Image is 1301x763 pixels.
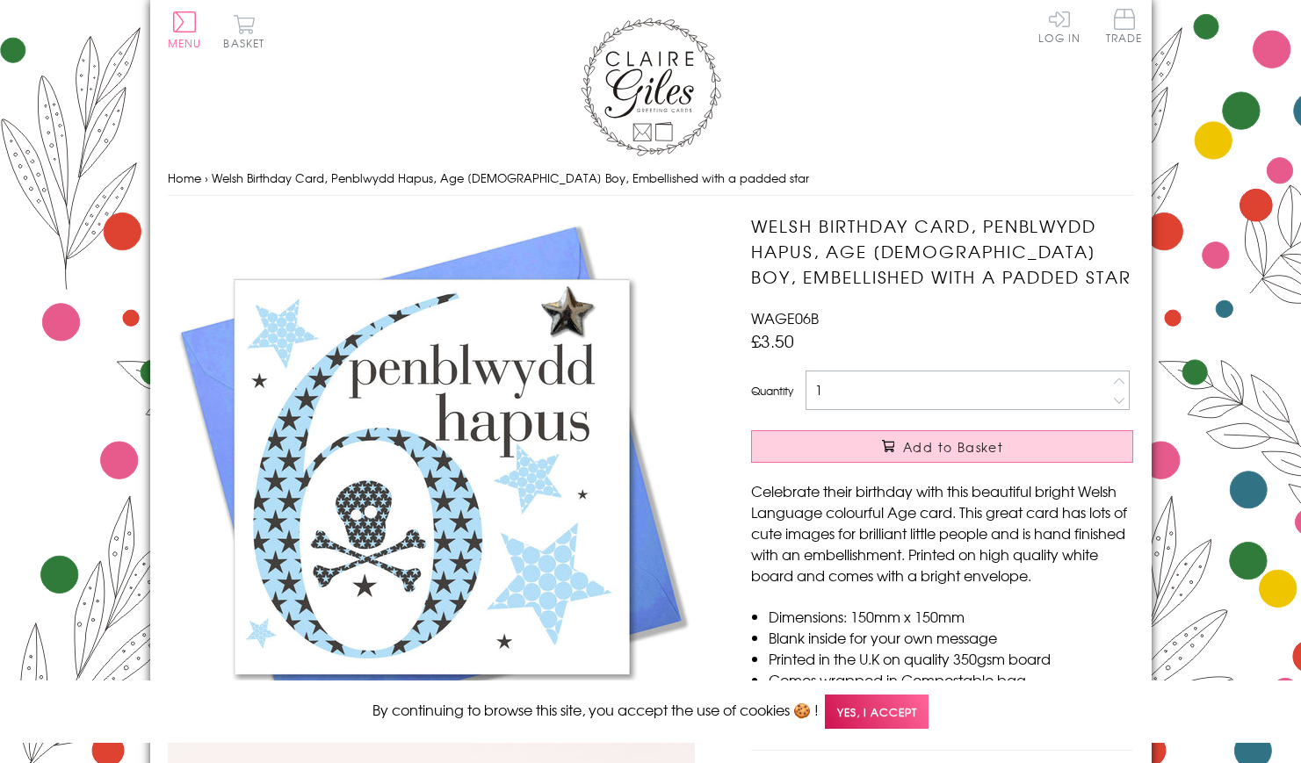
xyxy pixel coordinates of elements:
span: WAGE06B [751,307,819,328]
label: Quantity [751,383,793,399]
span: £3.50 [751,328,794,353]
li: Printed in the U.K on quality 350gsm board [769,648,1133,669]
nav: breadcrumbs [168,161,1134,197]
span: Add to Basket [903,438,1003,456]
li: Comes wrapped in Compostable bag [769,669,1133,690]
button: Add to Basket [751,430,1133,463]
span: Trade [1106,9,1143,43]
button: Menu [168,11,202,48]
a: Trade [1106,9,1143,47]
img: Claire Giles Greetings Cards [581,18,721,156]
a: Home [168,169,201,186]
li: Dimensions: 150mm x 150mm [769,606,1133,627]
span: Welsh Birthday Card, Penblwydd Hapus, Age [DEMOGRAPHIC_DATA] Boy, Embellished with a padded star [212,169,809,186]
span: Menu [168,35,202,51]
p: Celebrate their birthday with this beautiful bright Welsh Language colourful Age card. This great... [751,480,1133,586]
img: Welsh Birthday Card, Penblwydd Hapus, Age 6 Boy, Embellished with a padded star [168,213,695,740]
span: Yes, I accept [825,695,929,729]
button: Basket [220,14,269,48]
span: › [205,169,208,186]
h1: Welsh Birthday Card, Penblwydd Hapus, Age [DEMOGRAPHIC_DATA] Boy, Embellished with a padded star [751,213,1133,289]
li: Blank inside for your own message [769,627,1133,648]
a: Log In [1038,9,1081,43]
